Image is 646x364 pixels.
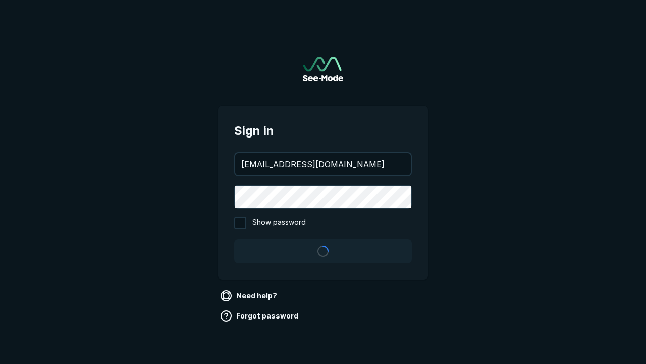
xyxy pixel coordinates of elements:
span: Show password [252,217,306,229]
a: Need help? [218,288,281,304]
a: Forgot password [218,308,302,324]
span: Sign in [234,122,412,140]
input: your@email.com [235,153,411,175]
img: See-Mode Logo [303,57,343,81]
a: Go to sign in [303,57,343,81]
